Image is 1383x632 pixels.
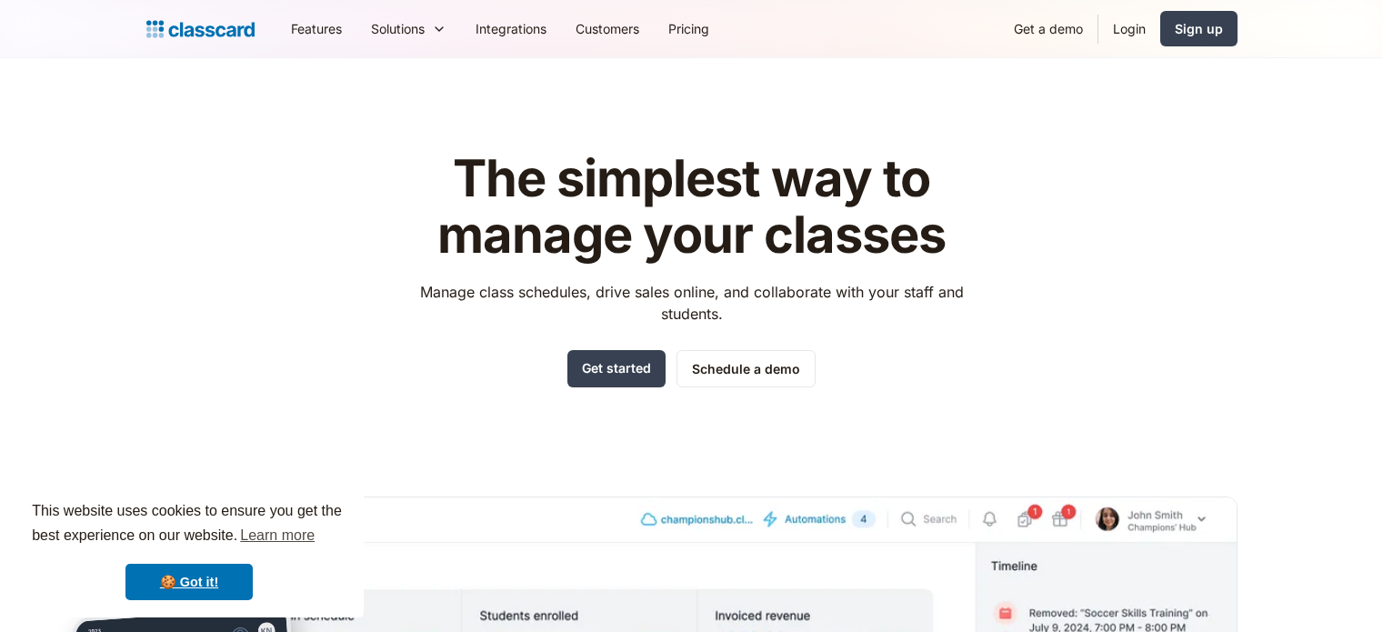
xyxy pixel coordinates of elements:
[561,8,654,49] a: Customers
[403,151,980,263] h1: The simplest way to manage your classes
[146,16,255,42] a: home
[676,350,816,387] a: Schedule a demo
[276,8,356,49] a: Features
[15,483,364,617] div: cookieconsent
[125,564,253,600] a: dismiss cookie message
[999,8,1097,49] a: Get a demo
[654,8,724,49] a: Pricing
[371,19,425,38] div: Solutions
[1098,8,1160,49] a: Login
[237,522,317,549] a: learn more about cookies
[461,8,561,49] a: Integrations
[356,8,461,49] div: Solutions
[32,500,346,549] span: This website uses cookies to ensure you get the best experience on our website.
[1160,11,1238,46] a: Sign up
[567,350,666,387] a: Get started
[403,281,980,325] p: Manage class schedules, drive sales online, and collaborate with your staff and students.
[1175,19,1223,38] div: Sign up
